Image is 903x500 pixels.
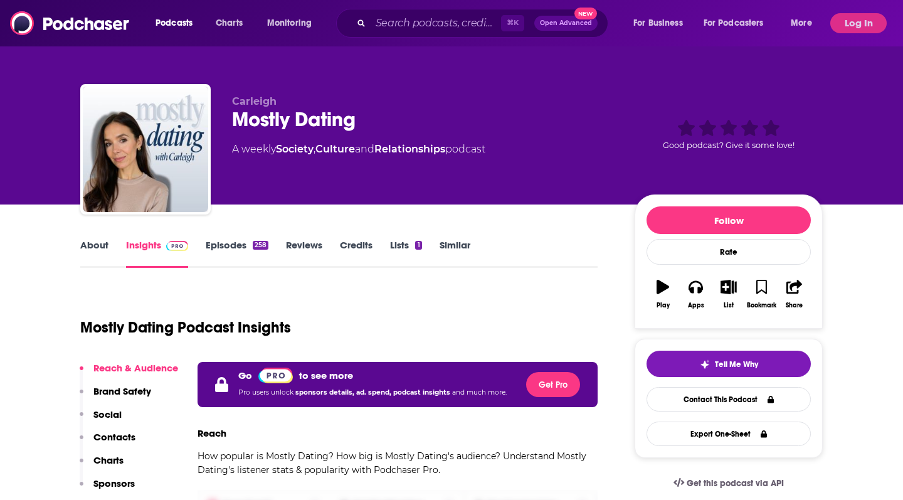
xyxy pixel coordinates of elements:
span: Monitoring [267,14,312,32]
div: List [724,302,734,309]
span: , [314,143,315,155]
a: About [80,239,108,268]
span: Charts [216,14,243,32]
button: Apps [679,272,712,317]
img: tell me why sparkle [700,359,710,370]
div: Bookmark [747,302,776,309]
a: InsightsPodchaser Pro [126,239,188,268]
button: Social [80,408,122,432]
button: Share [778,272,811,317]
span: Podcasts [156,14,193,32]
div: Search podcasts, credits, & more... [348,9,620,38]
span: For Business [633,14,683,32]
button: Charts [80,454,124,477]
input: Search podcasts, credits, & more... [371,13,501,33]
a: Charts [208,13,250,33]
a: Credits [340,239,372,268]
p: to see more [299,370,353,381]
p: Sponsors [93,477,135,489]
button: tell me why sparkleTell Me Why [647,351,811,377]
span: Good podcast? Give it some love! [663,141,795,150]
h1: Mostly Dating Podcast Insights [80,318,291,337]
a: Society [276,143,314,155]
button: open menu [258,13,328,33]
p: Charts [93,454,124,466]
div: Rate [647,239,811,265]
button: Export One-Sheet [647,422,811,446]
img: Podchaser - Follow, Share and Rate Podcasts [10,11,130,35]
p: Pro users unlock and much more. [238,383,507,402]
a: Relationships [374,143,445,155]
div: Play [657,302,670,309]
span: More [791,14,812,32]
span: Carleigh [232,95,277,107]
p: How popular is Mostly Dating? How big is Mostly Dating's audience? Understand Mostly Dating's lis... [198,449,598,477]
div: Apps [688,302,704,309]
img: Podchaser Pro [166,241,188,251]
div: 258 [253,241,268,250]
a: Get this podcast via API [663,468,794,499]
p: Go [238,370,252,381]
button: Contacts [80,431,135,454]
span: Get this podcast via API [687,478,784,489]
span: Tell Me Why [715,359,758,370]
button: Play [647,272,679,317]
div: Share [786,302,803,309]
button: Log In [830,13,887,33]
span: Open Advanced [540,20,592,26]
button: Reach & Audience [80,362,178,385]
button: Bookmark [745,272,778,317]
span: For Podcasters [704,14,764,32]
span: sponsors details, ad. spend, podcast insights [295,388,452,396]
button: Brand Safety [80,385,151,408]
div: 1 [415,241,421,250]
a: Episodes258 [206,239,268,268]
img: Mostly Dating [83,87,208,212]
span: ⌘ K [501,15,524,31]
img: Podchaser Pro [258,368,293,383]
span: New [574,8,597,19]
a: Pro website [258,367,293,383]
a: Culture [315,143,355,155]
p: Social [93,408,122,420]
button: open menu [695,13,782,33]
div: Good podcast? Give it some love! [635,95,823,173]
button: List [712,272,745,317]
button: Get Pro [526,372,580,397]
p: Brand Safety [93,385,151,397]
a: Lists1 [390,239,421,268]
button: Follow [647,206,811,234]
a: Reviews [286,239,322,268]
span: and [355,143,374,155]
button: open menu [147,13,209,33]
a: Contact This Podcast [647,387,811,412]
button: open menu [625,13,699,33]
button: open menu [782,13,828,33]
div: A weekly podcast [232,142,485,157]
button: Open AdvancedNew [534,16,598,31]
h3: Reach [198,427,226,439]
p: Contacts [93,431,135,443]
p: Reach & Audience [93,362,178,374]
a: Similar [440,239,470,268]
